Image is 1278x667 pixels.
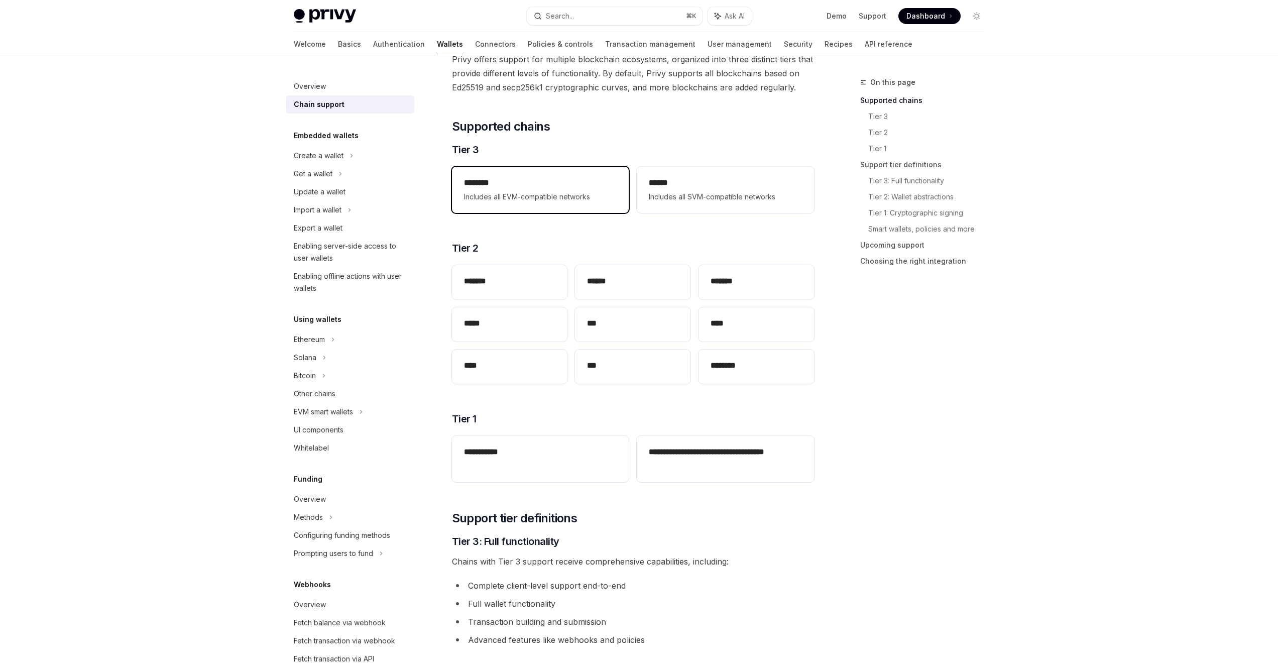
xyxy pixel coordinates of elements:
div: Overview [294,493,326,505]
div: Overview [294,80,326,92]
a: Overview [286,596,414,614]
a: Smart wallets, policies and more [868,221,993,237]
img: light logo [294,9,356,23]
div: Chain support [294,98,344,110]
div: Export a wallet [294,222,342,234]
a: Export a wallet [286,219,414,237]
li: Complete client-level support end-to-end [452,579,814,593]
a: Chain support [286,95,414,114]
button: Search...⌘K [527,7,703,25]
span: Tier 3: Full functionality [452,534,559,548]
div: Bitcoin [294,370,316,382]
div: Fetch balance via webhook [294,617,386,629]
a: Other chains [286,385,414,403]
span: Tier 3 [452,143,479,157]
a: Upcoming support [860,237,993,253]
a: Fetch transaction via webhook [286,632,414,650]
a: Support tier definitions [860,157,993,173]
a: Authentication [373,32,425,56]
div: Get a wallet [294,168,332,180]
span: Ask AI [725,11,745,21]
div: Create a wallet [294,150,343,162]
li: Transaction building and submission [452,615,814,629]
a: Transaction management [605,32,695,56]
a: Recipes [825,32,853,56]
div: Whitelabel [294,442,329,454]
span: Tier 2 [452,241,479,255]
div: EVM smart wallets [294,406,353,418]
div: Enabling server-side access to user wallets [294,240,408,264]
a: Connectors [475,32,516,56]
h5: Embedded wallets [294,130,359,142]
div: Overview [294,599,326,611]
span: Chains with Tier 3 support receive comprehensive capabilities, including: [452,554,814,569]
a: Dashboard [898,8,961,24]
a: Tier 3 [868,108,993,125]
a: User management [708,32,772,56]
span: Includes all SVM-compatible networks [649,191,801,203]
a: **** ***Includes all EVM-compatible networks [452,167,629,213]
a: Fetch balance via webhook [286,614,414,632]
a: Support [859,11,886,21]
a: Demo [827,11,847,21]
span: Support tier definitions [452,510,577,526]
div: Methods [294,511,323,523]
a: Whitelabel [286,439,414,457]
div: UI components [294,424,343,436]
a: Basics [338,32,361,56]
span: On this page [870,76,915,88]
div: Solana [294,352,316,364]
span: Supported chains [452,119,550,135]
span: ⌘ K [686,12,696,20]
a: UI components [286,421,414,439]
h5: Funding [294,473,322,485]
a: Welcome [294,32,326,56]
div: Import a wallet [294,204,341,216]
div: Search... [546,10,574,22]
a: Choosing the right integration [860,253,993,269]
div: Fetch transaction via API [294,653,374,665]
a: Update a wallet [286,183,414,201]
div: Ethereum [294,333,325,346]
a: Tier 2: Wallet abstractions [868,189,993,205]
span: Dashboard [906,11,945,21]
a: Tier 2 [868,125,993,141]
span: Privy offers support for multiple blockchain ecosystems, organized into three distinct tiers that... [452,52,814,94]
a: Wallets [437,32,463,56]
a: API reference [865,32,912,56]
div: Fetch transaction via webhook [294,635,395,647]
li: Full wallet functionality [452,597,814,611]
a: Enabling server-side access to user wallets [286,237,414,267]
div: Other chains [294,388,335,400]
button: Toggle dark mode [969,8,985,24]
span: Tier 1 [452,412,477,426]
a: Policies & controls [528,32,593,56]
div: Update a wallet [294,186,345,198]
a: Overview [286,490,414,508]
a: Security [784,32,812,56]
button: Ask AI [708,7,752,25]
li: Advanced features like webhooks and policies [452,633,814,647]
a: Configuring funding methods [286,526,414,544]
a: Tier 3: Full functionality [868,173,993,189]
div: Prompting users to fund [294,547,373,560]
a: Supported chains [860,92,993,108]
div: Enabling offline actions with user wallets [294,270,408,294]
h5: Webhooks [294,579,331,591]
a: Tier 1: Cryptographic signing [868,205,993,221]
h5: Using wallets [294,313,341,325]
a: Enabling offline actions with user wallets [286,267,414,297]
span: Includes all EVM-compatible networks [464,191,617,203]
a: **** *Includes all SVM-compatible networks [637,167,814,213]
div: Configuring funding methods [294,529,390,541]
a: Overview [286,77,414,95]
a: Tier 1 [868,141,993,157]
